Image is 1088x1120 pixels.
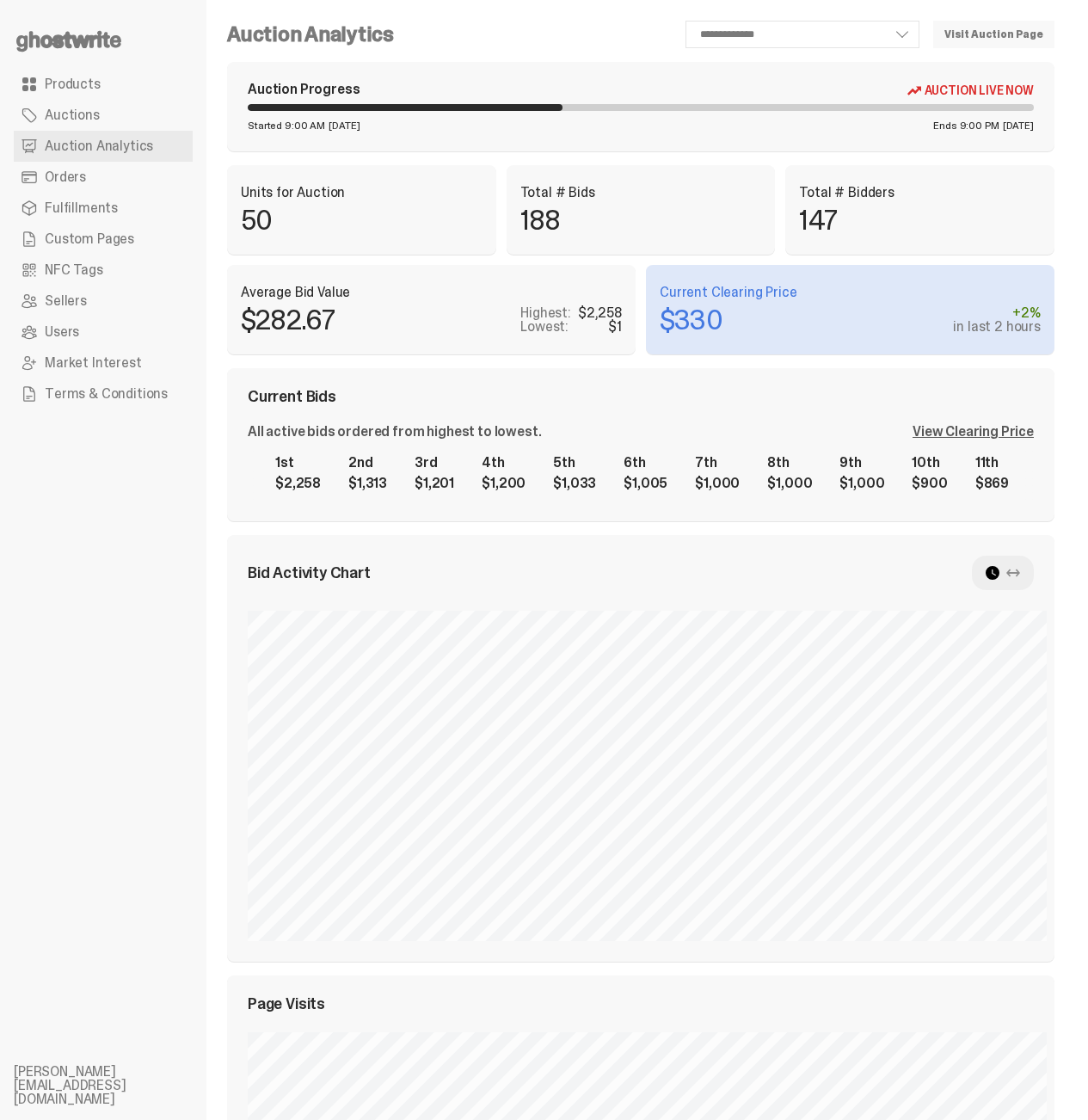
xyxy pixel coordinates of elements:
[1003,120,1034,131] span: [DATE]
[799,206,837,234] p: 147
[14,255,193,286] a: NFC Tags
[14,1065,220,1106] li: [PERSON_NAME][EMAIL_ADDRESS][DOMAIN_NAME]
[227,24,394,45] h4: Auction Analytics
[415,456,454,470] div: 3rd
[241,306,335,334] p: $282.67
[933,120,999,131] span: Ends 9:00 PM
[553,456,596,470] div: 5th
[45,387,168,401] span: Terms & Conditions
[348,456,387,470] div: 2nd
[45,294,87,308] span: Sellers
[624,477,667,490] div: $1,005
[578,306,622,320] div: $2,258
[520,186,762,200] p: Total # Bids
[14,69,193,100] a: Products
[348,477,387,490] div: $1,313
[767,477,812,490] div: $1,000
[839,456,884,470] div: 9th
[482,477,526,490] div: $1,200
[660,306,722,334] p: $330
[275,456,321,470] div: 1st
[482,456,526,470] div: 4th
[925,83,1034,97] span: Auction Live Now
[520,206,561,234] p: 188
[913,425,1034,439] div: View Clearing Price
[624,456,667,470] div: 6th
[248,565,371,581] span: Bid Activity Chart
[45,108,100,122] span: Auctions
[248,389,336,404] span: Current Bids
[695,477,740,490] div: $1,000
[14,193,193,224] a: Fulfillments
[553,477,596,490] div: $1,033
[241,286,622,299] p: Average Bid Value
[14,224,193,255] a: Custom Pages
[14,100,193,131] a: Auctions
[520,320,569,334] p: Lowest:
[248,996,325,1012] span: Page Visits
[45,232,134,246] span: Custom Pages
[329,120,360,131] span: [DATE]
[933,21,1054,48] a: Visit Auction Page
[275,477,321,490] div: $2,258
[608,320,622,334] div: $1
[248,425,541,439] div: All active bids ordered from highest to lowest.
[14,378,193,409] a: Terms & Conditions
[660,286,1041,299] p: Current Clearing Price
[695,456,740,470] div: 7th
[241,206,272,234] p: 50
[415,477,454,490] div: $1,201
[799,186,1041,200] p: Total # Bidders
[45,139,153,153] span: Auction Analytics
[912,456,947,470] div: 10th
[14,162,193,193] a: Orders
[45,263,103,277] span: NFC Tags
[45,356,142,370] span: Market Interest
[14,131,193,162] a: Auction Analytics
[975,456,1009,470] div: 11th
[45,77,101,91] span: Products
[912,477,947,490] div: $900
[975,477,1009,490] div: $869
[839,477,884,490] div: $1,000
[14,317,193,348] a: Users
[767,456,812,470] div: 8th
[45,325,79,339] span: Users
[953,320,1041,334] div: in last 2 hours
[14,348,193,378] a: Market Interest
[241,186,483,200] p: Units for Auction
[248,120,325,131] span: Started 9:00 AM
[45,170,86,184] span: Orders
[14,286,193,317] a: Sellers
[248,83,360,97] div: Auction Progress
[953,306,1041,320] div: +2%
[45,201,118,215] span: Fulfillments
[520,306,571,320] p: Highest:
